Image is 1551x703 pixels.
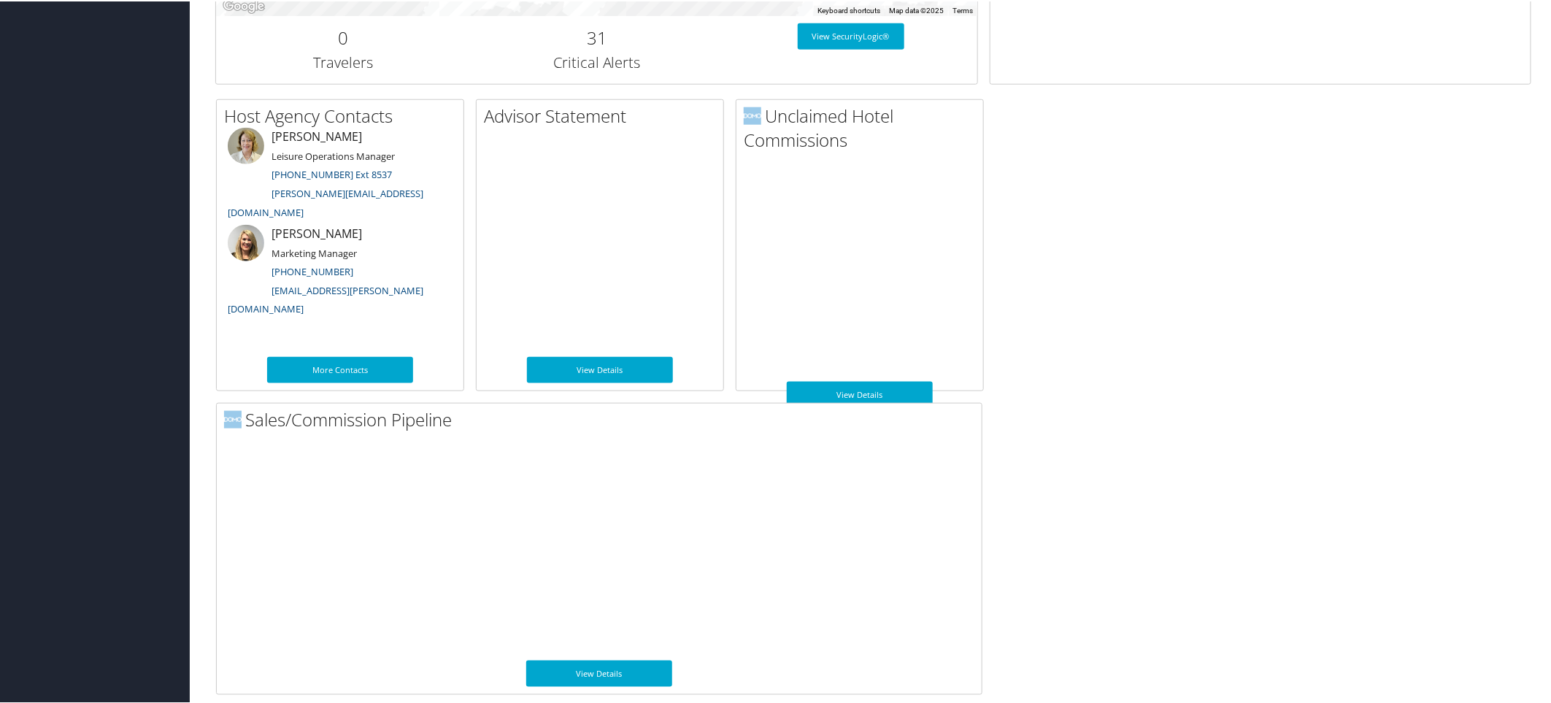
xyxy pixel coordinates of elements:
[481,24,713,49] h2: 31
[484,102,723,127] h2: Advisor Statement
[227,24,459,49] h2: 0
[526,659,672,685] a: View Details
[817,4,880,15] button: Keyboard shortcuts
[272,245,357,258] small: Marketing Manager
[787,380,933,407] a: View Details
[220,126,460,223] li: [PERSON_NAME]
[798,22,904,48] a: View SecurityLogic®
[744,102,983,151] h2: Unclaimed Hotel Commissions
[889,5,944,13] span: Map data ©2025
[228,126,264,163] img: meredith-price.jpg
[228,223,264,260] img: ali-moffitt.jpg
[220,223,460,320] li: [PERSON_NAME]
[744,106,761,123] img: domo-logo.png
[481,51,713,72] h3: Critical Alerts
[952,5,973,13] a: Terms (opens in new tab)
[228,283,423,315] a: [EMAIL_ADDRESS][PERSON_NAME][DOMAIN_NAME]
[272,166,392,180] a: [PHONE_NUMBER] Ext 8537
[272,148,395,161] small: Leisure Operations Manager
[527,356,673,382] a: View Details
[267,356,413,382] a: More Contacts
[228,185,423,218] a: [PERSON_NAME][EMAIL_ADDRESS][DOMAIN_NAME]
[224,406,982,431] h2: Sales/Commission Pipeline
[272,264,353,277] a: [PHONE_NUMBER]
[224,410,242,427] img: domo-logo.png
[227,51,459,72] h3: Travelers
[224,102,463,127] h2: Host Agency Contacts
